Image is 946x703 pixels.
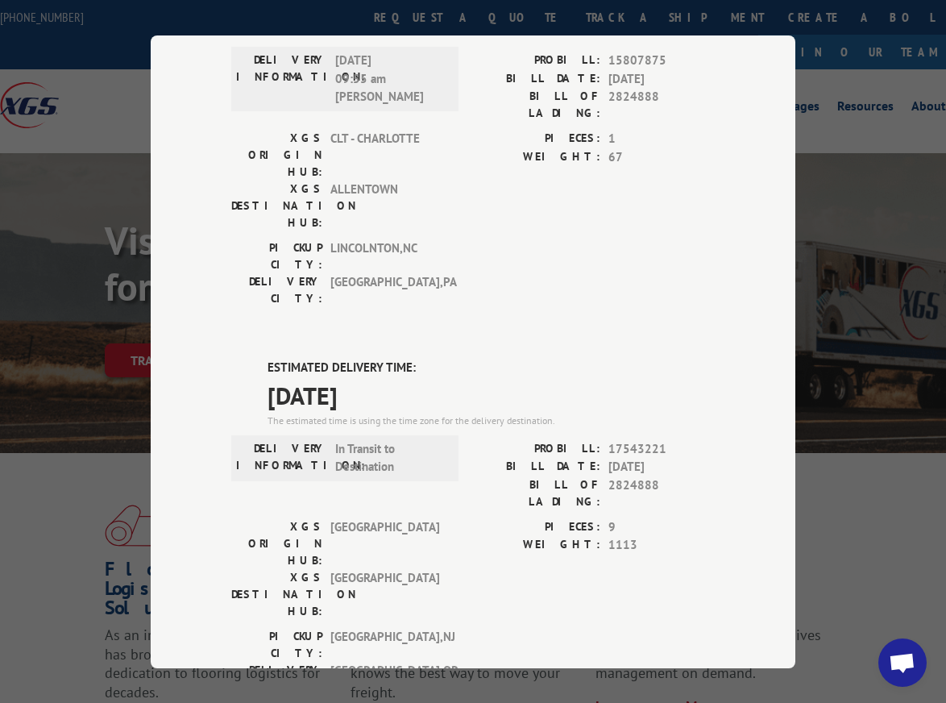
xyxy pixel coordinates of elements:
[231,518,322,568] label: XGS ORIGIN HUB:
[268,376,715,413] span: [DATE]
[473,439,600,458] label: PROBILL:
[473,130,600,148] label: PIECES:
[608,148,715,166] span: 67
[231,568,322,619] label: XGS DESTINATION HUB:
[330,661,439,695] span: [GEOGRAPHIC_DATA] , OR
[608,88,715,122] span: 2824888
[330,130,439,181] span: CLT - CHARLOTTE
[608,69,715,88] span: [DATE]
[236,52,327,106] label: DELIVERY INFORMATION:
[268,3,715,40] span: DELIVERED
[878,639,927,687] a: Open chat
[335,439,444,476] span: In Transit to Destination
[330,239,439,273] span: LINCOLNTON , NC
[473,518,600,536] label: PIECES:
[608,130,715,148] span: 1
[231,627,322,661] label: PICKUP CITY:
[231,273,322,307] label: DELIVERY CITY:
[236,439,327,476] label: DELIVERY INFORMATION:
[330,627,439,661] span: [GEOGRAPHIC_DATA] , NJ
[231,181,322,231] label: XGS DESTINATION HUB:
[268,359,715,377] label: ESTIMATED DELIVERY TIME:
[473,536,600,555] label: WEIGHT:
[231,239,322,273] label: PICKUP CITY:
[473,148,600,166] label: WEIGHT:
[231,130,322,181] label: XGS ORIGIN HUB:
[330,568,439,619] span: [GEOGRAPHIC_DATA]
[608,476,715,510] span: 2824888
[608,536,715,555] span: 1113
[335,52,444,106] span: [DATE] 09:55 am [PERSON_NAME]
[473,458,600,476] label: BILL DATE:
[608,518,715,536] span: 9
[268,413,715,427] div: The estimated time is using the time zone for the delivery destination.
[608,52,715,70] span: 15807875
[608,458,715,476] span: [DATE]
[608,439,715,458] span: 17543221
[231,661,322,695] label: DELIVERY CITY:
[473,52,600,70] label: PROBILL:
[330,273,439,307] span: [GEOGRAPHIC_DATA] , PA
[473,88,600,122] label: BILL OF LADING:
[473,69,600,88] label: BILL DATE:
[330,518,439,568] span: [GEOGRAPHIC_DATA]
[473,476,600,510] label: BILL OF LADING:
[330,181,439,231] span: ALLENTOWN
